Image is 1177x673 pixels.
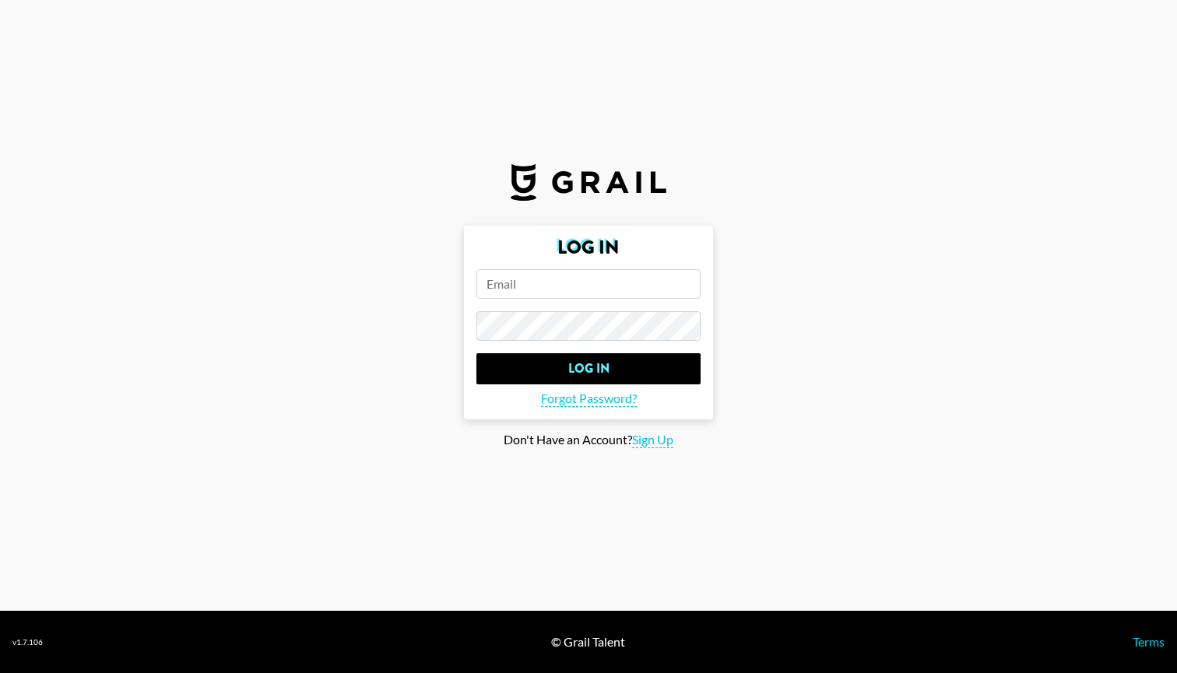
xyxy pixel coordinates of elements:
div: Don't Have an Account? [12,432,1165,448]
img: Grail Talent Logo [511,163,666,201]
h2: Log In [476,238,701,257]
input: Email [476,269,701,299]
input: Log In [476,353,701,384]
div: © Grail Talent [551,634,625,650]
span: Sign Up [632,432,673,448]
div: v 1.7.106 [12,637,43,647]
a: Terms [1133,634,1165,649]
span: Forgot Password? [541,391,637,407]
